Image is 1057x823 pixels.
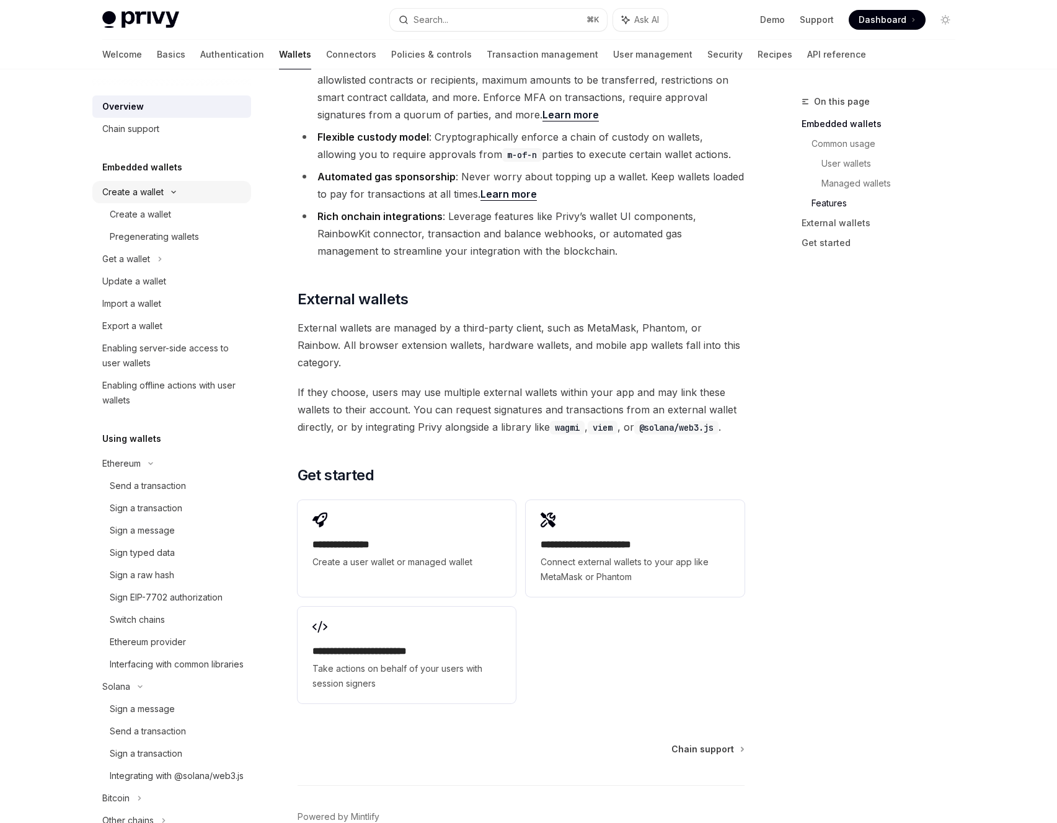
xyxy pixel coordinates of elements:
[102,99,144,114] div: Overview
[102,378,244,408] div: Enabling offline actions with user wallets
[317,210,443,222] strong: Rich onchain integrations
[821,154,965,174] a: User wallets
[298,289,408,309] span: External wallets
[92,315,251,337] a: Export a wallet
[588,421,617,434] code: viem
[298,465,374,485] span: Get started
[298,811,379,823] a: Powered by Mintlify
[550,421,585,434] code: wagmi
[110,590,223,605] div: Sign EIP-7702 authorization
[812,193,965,213] a: Features
[317,170,456,183] strong: Automated gas sponsorship
[487,40,598,69] a: Transaction management
[807,40,866,69] a: API reference
[92,609,251,631] a: Switch chains
[814,94,870,109] span: On this page
[760,14,785,26] a: Demo
[110,545,175,560] div: Sign typed data
[110,724,186,739] div: Send a transaction
[312,661,501,691] span: Take actions on behalf of your users with session signers
[586,15,599,25] span: ⌘ K
[102,791,130,806] div: Bitcoin
[802,213,965,233] a: External wallets
[102,121,159,136] div: Chain support
[821,174,965,193] a: Managed wallets
[102,40,142,69] a: Welcome
[298,384,745,436] span: If they choose, users may use multiple external wallets within your app and may link these wallet...
[326,40,376,69] a: Connectors
[110,229,199,244] div: Pregenerating wallets
[542,108,599,121] a: Learn more
[92,226,251,248] a: Pregenerating wallets
[92,742,251,765] a: Sign a transaction
[102,296,161,311] div: Import a wallet
[110,657,244,672] div: Interfacing with common libraries
[298,168,745,203] li: : Never worry about topping up a wallet. Keep wallets loaded to pay for transactions at all times.
[812,134,965,154] a: Common usage
[92,519,251,542] a: Sign a message
[92,698,251,720] a: Sign a message
[102,679,130,694] div: Solana
[110,478,186,493] div: Send a transaction
[102,11,179,29] img: light logo
[935,10,955,30] button: Toggle dark mode
[758,40,792,69] a: Recipes
[102,341,244,371] div: Enabling server-side access to user wallets
[110,768,244,783] div: Integrating with @solana/web3.js
[390,9,607,31] button: Search...⌘K
[802,233,965,253] a: Get started
[110,635,186,649] div: Ethereum provider
[634,14,659,26] span: Ask AI
[200,40,264,69] a: Authentication
[92,497,251,519] a: Sign a transaction
[110,568,174,583] div: Sign a raw hash
[298,208,745,260] li: : Leverage features like Privy’s wallet UI components, RainbowKit connector, transaction and bala...
[110,702,175,716] div: Sign a message
[110,746,182,761] div: Sign a transaction
[102,185,164,200] div: Create a wallet
[102,319,162,333] div: Export a wallet
[92,765,251,787] a: Integrating with @solana/web3.js
[671,743,743,755] a: Chain support
[157,40,185,69] a: Basics
[92,270,251,293] a: Update a wallet
[414,12,448,27] div: Search...
[671,743,734,755] span: Chain support
[92,564,251,586] a: Sign a raw hash
[102,160,182,175] h5: Embedded wallets
[102,274,166,289] div: Update a wallet
[502,148,542,162] code: m-of-n
[391,40,472,69] a: Policies & controls
[92,720,251,742] a: Send a transaction
[849,10,926,30] a: Dashboard
[480,188,537,201] a: Learn more
[92,475,251,497] a: Send a transaction
[92,95,251,118] a: Overview
[110,501,182,516] div: Sign a transaction
[110,207,171,222] div: Create a wallet
[634,421,719,434] code: @solana/web3.js
[298,319,745,371] span: External wallets are managed by a third-party client, such as MetaMask, Phantom, or Rainbow. All ...
[707,40,743,69] a: Security
[110,523,175,538] div: Sign a message
[102,456,141,471] div: Ethereum
[92,586,251,609] a: Sign EIP-7702 authorization
[298,128,745,163] li: : Cryptographically enforce a chain of custody on wallets, allowing you to require approvals from...
[859,14,906,26] span: Dashboard
[92,293,251,315] a: Import a wallet
[541,555,729,584] span: Connect external wallets to your app like MetaMask or Phantom
[92,374,251,412] a: Enabling offline actions with user wallets
[298,54,745,123] li: : Enforce granular policies what actions a wallet can take, set allowlisted contracts or recipien...
[279,40,311,69] a: Wallets
[317,131,429,143] strong: Flexible custody model
[102,431,161,446] h5: Using wallets
[802,114,965,134] a: Embedded wallets
[92,631,251,653] a: Ethereum provider
[92,542,251,564] a: Sign typed data
[92,203,251,226] a: Create a wallet
[92,337,251,374] a: Enabling server-side access to user wallets
[110,612,165,627] div: Switch chains
[312,555,501,570] span: Create a user wallet or managed wallet
[92,118,251,140] a: Chain support
[800,14,834,26] a: Support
